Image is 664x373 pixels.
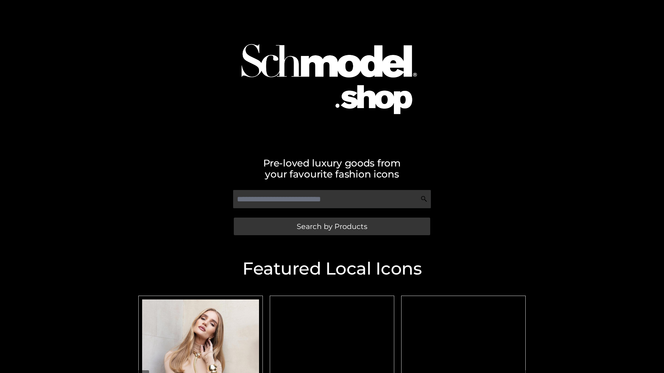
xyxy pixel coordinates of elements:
img: Search Icon [421,195,427,202]
h2: Pre-loved luxury goods from your favourite fashion icons [135,157,529,180]
a: Search by Products [234,218,430,235]
h2: Featured Local Icons​ [135,260,529,277]
span: Search by Products [297,223,367,230]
